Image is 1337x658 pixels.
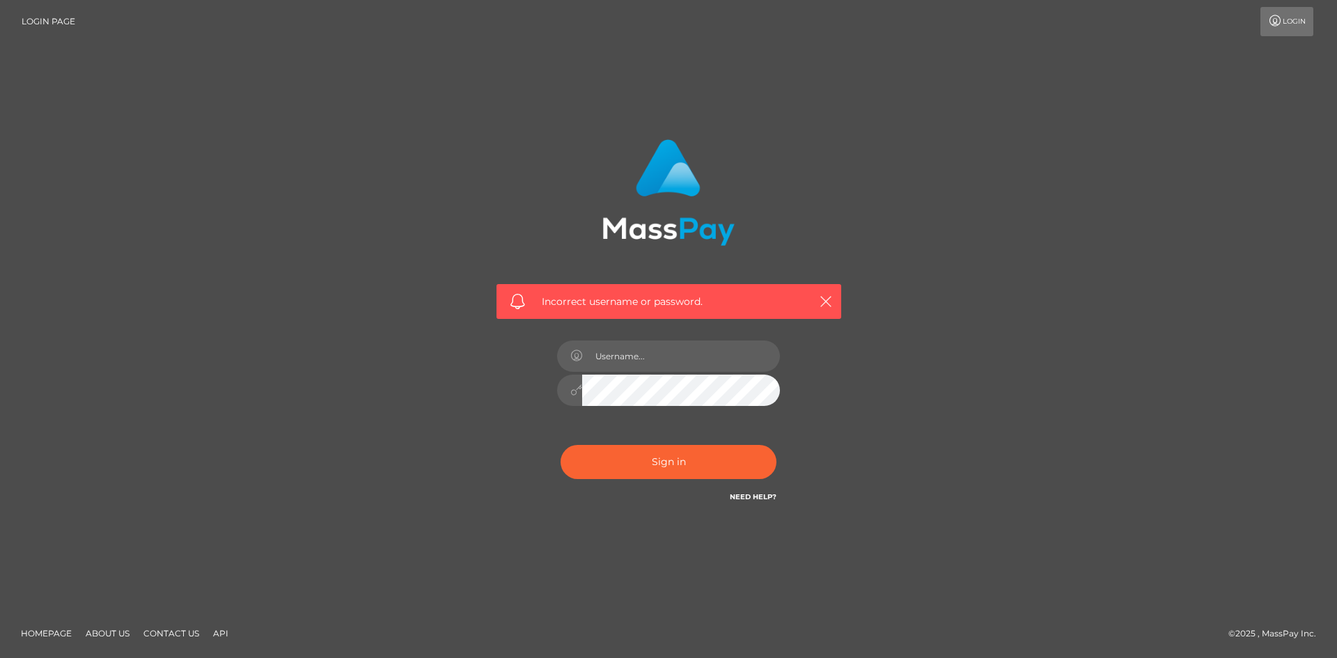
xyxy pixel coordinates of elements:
a: Login Page [22,7,75,36]
input: Username... [582,340,780,372]
button: Sign in [561,445,776,479]
a: Need Help? [730,492,776,501]
a: Homepage [15,622,77,644]
a: About Us [80,622,135,644]
a: API [208,622,234,644]
img: MassPay Login [602,139,735,246]
a: Login [1260,7,1313,36]
span: Incorrect username or password. [542,295,796,309]
div: © 2025 , MassPay Inc. [1228,626,1327,641]
a: Contact Us [138,622,205,644]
